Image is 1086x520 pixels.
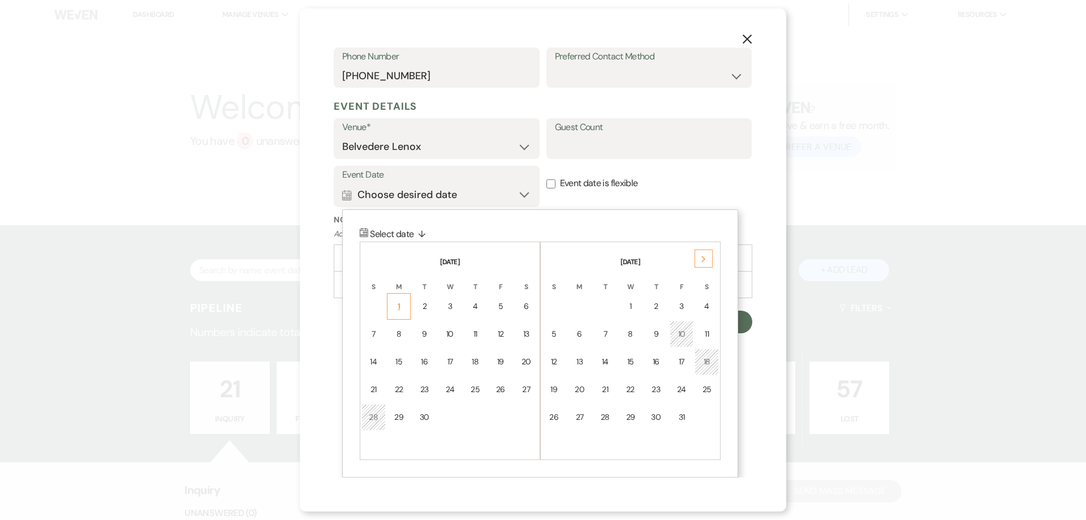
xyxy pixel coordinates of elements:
[394,356,404,368] div: 15
[342,49,531,65] label: Phone Number
[600,356,610,368] div: 14
[334,214,752,226] label: Notes
[626,384,635,396] div: 22
[626,300,635,312] div: 1
[369,328,378,340] div: 7
[600,411,610,423] div: 28
[471,356,480,368] div: 18
[361,268,386,292] th: S
[394,384,404,396] div: 22
[419,411,429,423] div: 30
[644,268,669,292] th: T
[514,268,538,292] th: S
[702,384,712,396] div: 25
[546,179,555,188] input: Event date is flexible
[695,268,719,292] th: S
[412,268,437,292] th: T
[334,98,752,115] h5: Event Details
[677,411,687,423] div: 31
[342,119,531,136] label: Venue*
[618,268,643,292] th: W
[677,300,687,312] div: 3
[546,166,752,201] label: Event date is flexible
[677,328,687,340] div: 10
[471,328,480,340] div: 11
[702,300,712,312] div: 4
[670,268,694,292] th: F
[555,49,744,65] label: Preferred Contact Method
[394,328,404,340] div: 8
[549,411,559,423] div: 26
[496,328,506,340] div: 12
[438,268,462,292] th: W
[651,411,661,423] div: 30
[626,411,635,423] div: 29
[489,268,513,292] th: F
[445,384,455,396] div: 24
[626,356,635,368] div: 15
[702,328,712,340] div: 11
[575,384,585,396] div: 20
[575,411,585,423] div: 27
[445,300,455,312] div: 3
[600,384,610,396] div: 21
[471,384,480,396] div: 25
[342,183,531,206] button: Choose desired date
[369,384,378,396] div: 21
[445,356,455,368] div: 17
[334,228,752,240] p: Add a note about this lead. Notes are private to your venue.
[575,328,585,340] div: 6
[521,328,531,340] div: 13
[626,328,635,340] div: 8
[651,384,661,396] div: 23
[521,384,531,396] div: 27
[387,268,411,292] th: M
[542,268,566,292] th: S
[600,328,610,340] div: 7
[555,119,744,136] label: Guest Count
[369,411,378,423] div: 28
[419,356,429,368] div: 16
[567,268,592,292] th: M
[419,384,429,396] div: 23
[651,356,661,368] div: 16
[394,300,404,312] div: 1
[370,228,430,240] span: Select date
[471,300,480,312] div: 4
[575,356,585,368] div: 13
[419,300,429,312] div: 2
[521,356,531,368] div: 20
[542,243,719,267] th: [DATE]
[677,356,687,368] div: 17
[369,356,378,368] div: 14
[418,227,425,242] span: ↓
[394,411,404,423] div: 29
[549,384,559,396] div: 19
[651,300,661,312] div: 2
[677,384,687,396] div: 24
[496,300,506,312] div: 5
[549,328,559,340] div: 5
[651,328,661,340] div: 9
[342,167,531,183] label: Event Date
[549,356,559,368] div: 12
[521,300,531,312] div: 6
[496,356,506,368] div: 19
[419,328,429,340] div: 9
[361,243,538,267] th: [DATE]
[463,268,488,292] th: T
[496,384,506,396] div: 26
[593,268,617,292] th: T
[445,328,455,340] div: 10
[702,356,712,368] div: 18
